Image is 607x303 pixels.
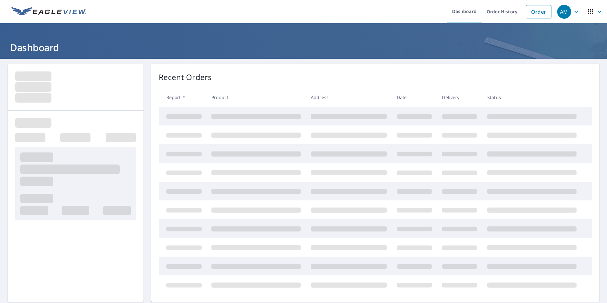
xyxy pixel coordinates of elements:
img: EV Logo [11,7,86,17]
th: Address [306,88,392,107]
th: Status [482,88,582,107]
th: Delivery [437,88,482,107]
h1: Dashboard [8,41,599,54]
a: Order [526,5,551,18]
th: Product [206,88,306,107]
p: Recent Orders [159,71,212,83]
div: AM [557,5,571,19]
th: Date [392,88,437,107]
th: Report # [159,88,207,107]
